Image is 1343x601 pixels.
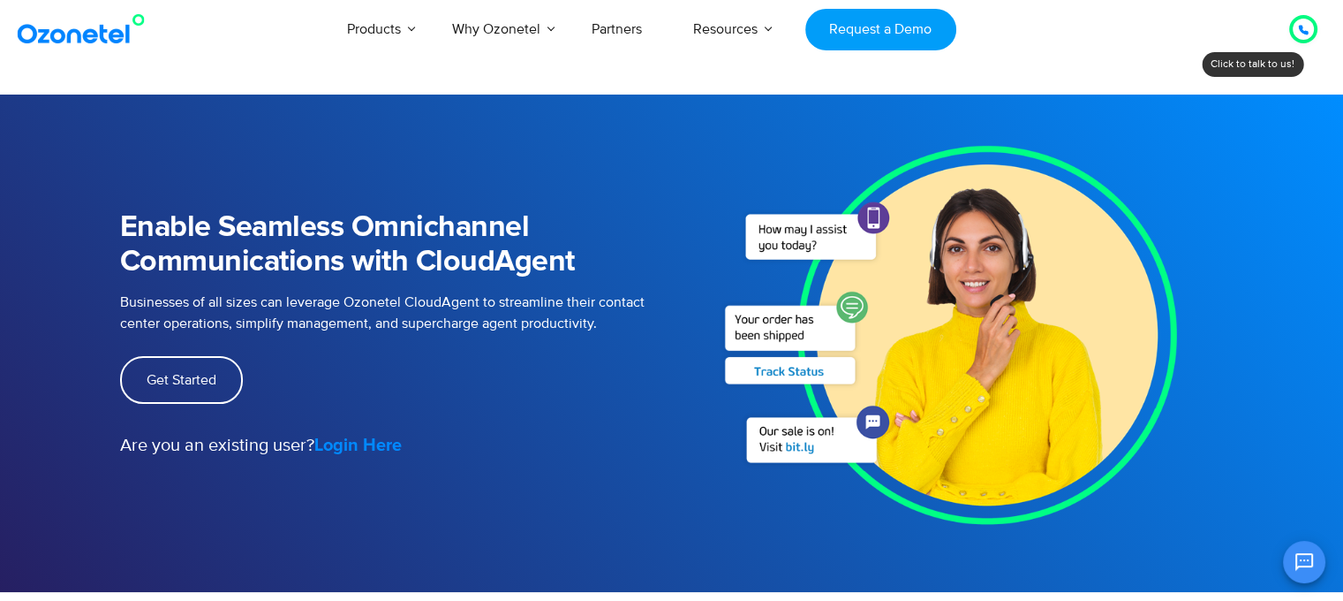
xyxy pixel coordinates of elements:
h1: Enable Seamless Omnichannel Communications with CloudAgent [120,210,645,279]
span: Get Started [147,373,216,387]
strong: Login Here [314,437,402,454]
button: Open chat [1283,541,1325,583]
a: Login Here [314,432,402,459]
p: Businesses of all sizes can leverage Ozonetel CloudAgent to streamline their contact center opera... [120,292,645,334]
p: Are you an existing user? [120,432,645,459]
a: Get Started [120,356,243,404]
a: Request a Demo [805,9,956,50]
